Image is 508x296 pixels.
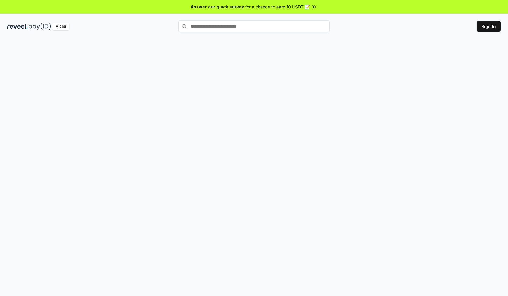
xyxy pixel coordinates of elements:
[7,23,28,30] img: reveel_dark
[245,4,310,10] span: for a chance to earn 10 USDT 📝
[191,4,244,10] span: Answer our quick survey
[52,23,69,30] div: Alpha
[477,21,501,32] button: Sign In
[29,23,51,30] img: pay_id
